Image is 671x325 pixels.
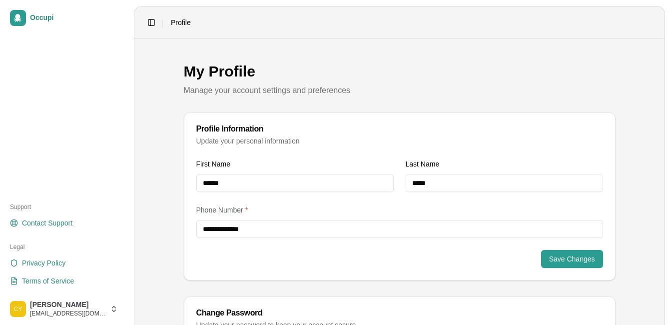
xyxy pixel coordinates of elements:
img: cortez young [10,301,26,317]
span: Contact Support [22,218,72,228]
span: Occupi [30,13,118,22]
label: Phone Number [196,206,248,214]
nav: breadcrumb [171,17,191,27]
h1: My Profile [184,62,616,80]
div: Support [6,199,122,215]
a: Terms of Service [6,273,122,289]
a: Contact Support [6,215,122,231]
p: Manage your account settings and preferences [184,84,616,96]
button: Save Changes [541,250,603,268]
div: Profile Information [196,125,603,133]
label: First Name [196,160,230,168]
span: Terms of Service [22,276,74,286]
div: Legal [6,239,122,255]
span: Profile [171,17,191,27]
div: Update your personal information [196,136,603,146]
span: Privacy Policy [22,258,65,268]
a: Privacy Policy [6,255,122,271]
button: cortez young[PERSON_NAME][EMAIL_ADDRESS][DOMAIN_NAME] [6,297,122,321]
a: Occupi [6,6,122,30]
div: Change Password [196,309,603,317]
label: Last Name [406,160,440,168]
span: [PERSON_NAME] [30,300,106,309]
span: [EMAIL_ADDRESS][DOMAIN_NAME] [30,309,106,317]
